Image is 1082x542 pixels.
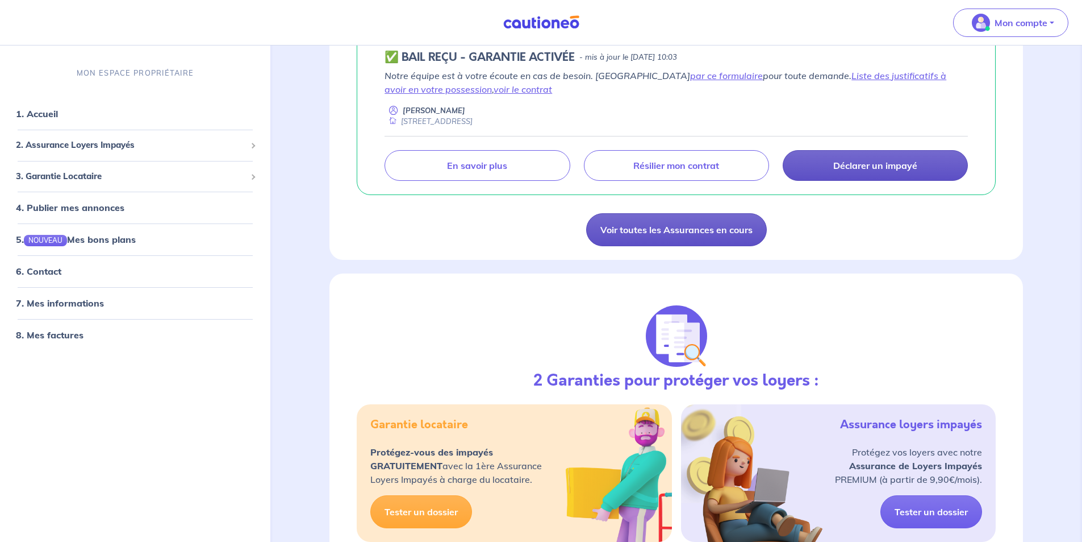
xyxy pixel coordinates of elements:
[370,446,493,471] strong: Protégez-vous des impayés GRATUITEMENT
[972,14,990,32] img: illu_account_valid_menu.svg
[385,70,946,95] a: Liste des justificatifs à avoir en votre possession
[16,266,61,278] a: 6. Contact
[5,292,266,315] div: 7. Mes informations
[849,460,982,471] strong: Assurance de Loyers Impayés
[5,134,266,156] div: 2. Assurance Loyers Impayés
[370,418,468,432] h5: Garantie locataire
[584,150,769,181] a: Résilier mon contrat
[833,160,917,171] p: Déclarer un impayé
[385,69,968,96] p: Notre équipe est à votre écoute en cas de besoin. [GEOGRAPHIC_DATA] pour toute demande. ,
[385,150,570,181] a: En savoir plus
[880,495,982,528] a: Tester un dossier
[5,196,266,219] div: 4. Publier mes annonces
[690,70,763,81] a: par ce formulaire
[835,445,982,486] p: Protégez vos loyers avec notre PREMIUM (à partir de 9,90€/mois).
[5,228,266,251] div: 5.NOUVEAUMes bons plans
[953,9,1068,37] button: illu_account_valid_menu.svgMon compte
[16,234,136,245] a: 5.NOUVEAUMes bons plans
[494,84,552,95] a: voir le contrat
[77,68,194,78] p: MON ESPACE PROPRIÉTAIRE
[5,166,266,188] div: 3. Garantie Locataire
[385,51,968,64] div: state: CONTRACT-VALIDATED, Context: NEW,NO-CERTIFICATE,ALONE,LESSOR-DOCUMENTS
[499,15,584,30] img: Cautioneo
[5,102,266,125] div: 1. Accueil
[586,213,767,246] a: Voir toutes les Assurances en cours
[16,170,246,183] span: 3. Garantie Locataire
[447,160,507,171] p: En savoir plus
[16,330,83,341] a: 8. Mes factures
[370,495,472,528] a: Tester un dossier
[579,52,677,63] p: - mis à jour le [DATE] 10:03
[783,150,968,181] a: Déclarer un impayé
[16,298,104,309] a: 7. Mes informations
[16,108,58,119] a: 1. Accueil
[385,51,575,64] h5: ✅ BAIL REÇU - GARANTIE ACTIVÉE
[385,116,473,127] div: [STREET_ADDRESS]
[840,418,982,432] h5: Assurance loyers impayés
[370,445,542,486] p: avec la 1ère Assurance Loyers Impayés à charge du locataire.
[995,16,1047,30] p: Mon compte
[5,260,266,283] div: 6. Contact
[646,305,707,367] img: justif-loupe
[533,371,819,391] h3: 2 Garanties pour protéger vos loyers :
[16,202,124,213] a: 4. Publier mes annonces
[16,139,246,152] span: 2. Assurance Loyers Impayés
[403,105,465,116] p: [PERSON_NAME]
[5,324,266,347] div: 8. Mes factures
[633,160,719,171] p: Résilier mon contrat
